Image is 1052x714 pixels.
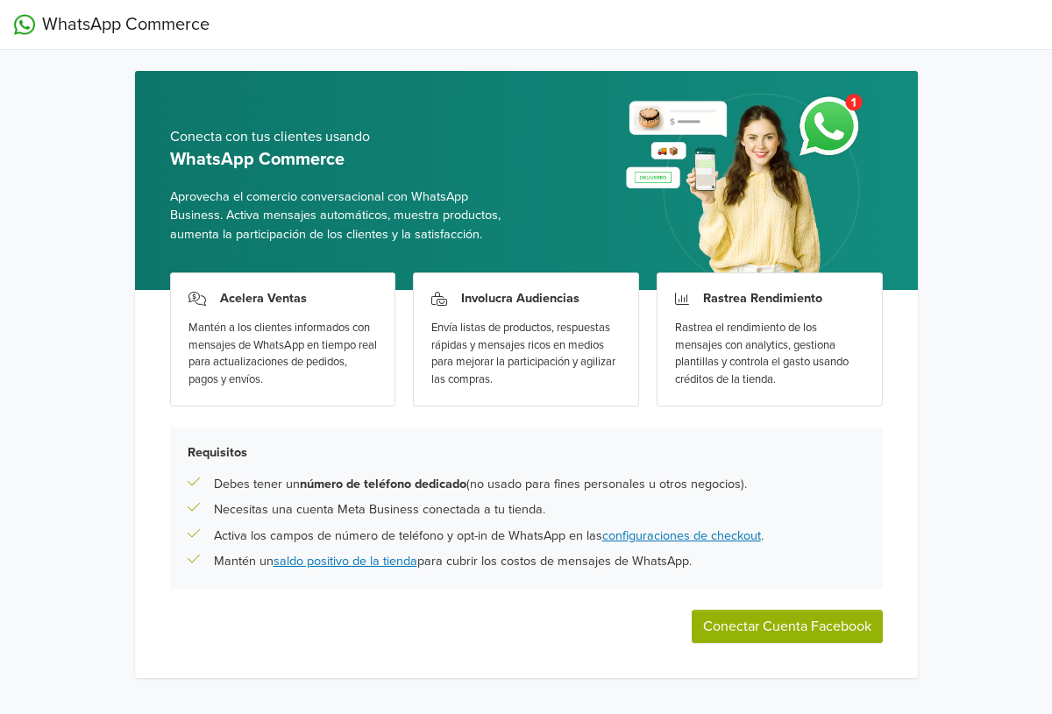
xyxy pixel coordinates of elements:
[214,475,747,494] p: Debes tener un (no usado para fines personales u otros negocios).
[170,187,513,244] span: Aprovecha el comercio conversacional con WhatsApp Business. Activa mensajes automáticos, muestra ...
[214,500,545,520] p: Necesitas una cuenta Meta Business conectada a tu tienda.
[300,477,466,491] b: número de teléfono dedicado
[214,552,692,571] p: Mantén un para cubrir los costos de mensajes de WhatsApp.
[220,291,307,306] h3: Acelera Ventas
[188,320,378,388] div: Mantén a los clientes informados con mensajes de WhatsApp en tiempo real para actualizaciones de ...
[675,320,864,388] div: Rastrea el rendimiento de los mensajes con analytics, gestiona plantillas y controla el gasto usa...
[602,528,761,543] a: configuraciones de checkout
[14,14,35,35] img: WhatsApp
[431,320,621,388] div: Envía listas de productos, respuestas rápidas y mensajes ricos en medios para mejorar la particip...
[461,291,579,306] h3: Involucra Audiencias
[214,527,764,546] p: Activa los campos de número de teléfono y opt-in de WhatsApp en las .
[170,149,513,170] h5: WhatsApp Commerce
[274,554,417,569] a: saldo positivo de la tienda
[692,610,883,643] button: Conectar Cuenta Facebook
[703,291,822,306] h3: Rastrea Rendimiento
[188,445,865,460] h5: Requisitos
[42,11,210,38] span: WhatsApp Commerce
[611,83,882,290] img: whatsapp_setup_banner
[170,129,513,145] h5: Conecta con tus clientes usando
